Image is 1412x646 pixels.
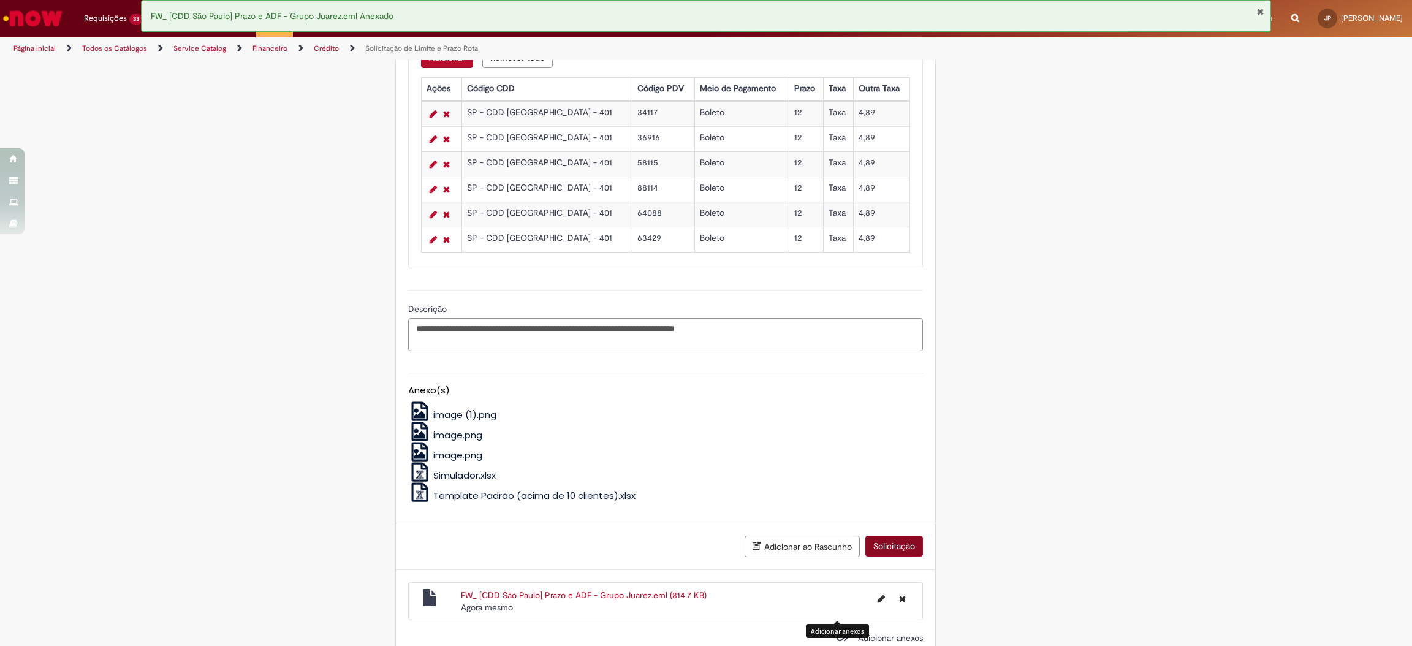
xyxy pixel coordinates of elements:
a: Remover linha 3 [440,157,453,172]
a: Service Catalog [173,44,226,53]
td: Boleto [694,126,789,151]
td: 64088 [632,202,694,227]
td: 12 [789,151,823,177]
div: Adicionar anexos [806,624,869,638]
a: Remover linha 2 [440,132,453,146]
td: Taxa [823,126,853,151]
span: JP [1324,14,1331,22]
th: Prazo [789,77,823,100]
a: Editar Linha 5 [427,207,440,222]
a: image (1).png [408,408,497,421]
td: Boleto [694,101,789,126]
a: image.png [408,449,483,462]
a: Editar Linha 3 [427,157,440,172]
a: Página inicial [13,44,56,53]
td: 12 [789,202,823,227]
textarea: Descrição [408,318,923,351]
span: [PERSON_NAME] [1341,13,1403,23]
a: Editar Linha 1 [427,107,440,121]
a: Remover linha 5 [440,207,453,222]
a: Financeiro [252,44,287,53]
h5: Anexo(s) [408,386,923,396]
td: 4,89 [853,202,909,227]
a: image.png [408,428,483,441]
td: 4,89 [853,101,909,126]
td: Boleto [694,151,789,177]
td: Boleto [694,177,789,202]
th: Meio de Pagamento [694,77,789,100]
span: image.png [433,428,482,441]
a: Remover linha 1 [440,107,453,121]
a: Editar Linha 2 [427,132,440,146]
td: 4,89 [853,126,909,151]
a: Todos os Catálogos [82,44,147,53]
td: 4,89 [853,151,909,177]
td: SP - CDD [GEOGRAPHIC_DATA] - 401 [461,177,632,202]
td: 12 [789,101,823,126]
span: FW_ [CDD São Paulo] Prazo e ADF - Grupo Juarez.eml Anexado [151,10,393,21]
td: 36916 [632,126,694,151]
td: SP - CDD [GEOGRAPHIC_DATA] - 401 [461,101,632,126]
span: Descrição [408,303,449,314]
td: SP - CDD [GEOGRAPHIC_DATA] - 401 [461,151,632,177]
td: SP - CDD [GEOGRAPHIC_DATA] - 401 [461,227,632,252]
span: Requisições [84,12,127,25]
th: Outra Taxa [853,77,909,100]
span: Template Padrão (acima de 10 clientes).xlsx [433,489,636,502]
button: Excluir FW_ [CDD São Paulo] Prazo e ADF - Grupo Juarez.eml [892,589,913,609]
img: ServiceNow [1,6,64,31]
button: Adicionar ao Rascunho [745,536,860,557]
td: Taxa [823,101,853,126]
ul: Trilhas de página [9,37,932,60]
a: Template Padrão (acima de 10 clientes).xlsx [408,489,636,502]
a: Simulador.xlsx [408,469,496,482]
a: Remover linha 4 [440,182,453,197]
td: 58115 [632,151,694,177]
a: Editar Linha 4 [427,182,440,197]
a: Remover linha 6 [440,232,453,247]
span: image (1).png [433,408,496,421]
td: 4,89 [853,227,909,252]
th: Taxa [823,77,853,100]
td: Boleto [694,227,789,252]
a: Crédito [314,44,339,53]
td: SP - CDD [GEOGRAPHIC_DATA] - 401 [461,126,632,151]
td: Taxa [823,202,853,227]
td: 12 [789,227,823,252]
span: Agora mesmo [461,602,513,613]
span: image.png [433,449,482,462]
td: 63429 [632,227,694,252]
td: Taxa [823,177,853,202]
time: 29/09/2025 14:56:20 [461,602,513,613]
a: Solicitação de Limite e Prazo Rota [365,44,478,53]
td: SP - CDD [GEOGRAPHIC_DATA] - 401 [461,202,632,227]
th: Código CDD [461,77,632,100]
span: Adicionar anexos [858,633,923,644]
th: Código PDV [632,77,694,100]
a: Editar Linha 6 [427,232,440,247]
span: 33 [129,14,143,25]
td: 4,89 [853,177,909,202]
th: Ações [421,77,461,100]
button: Solicitação [865,536,923,557]
span: Simulador.xlsx [433,469,496,482]
td: Taxa [823,151,853,177]
td: Boleto [694,202,789,227]
a: FW_ [CDD São Paulo] Prazo e ADF - Grupo Juarez.eml (814.7 KB) [461,590,707,601]
td: 34117 [632,101,694,126]
td: 12 [789,177,823,202]
td: Taxa [823,227,853,252]
button: Fechar Notificação [1256,7,1264,17]
td: 88114 [632,177,694,202]
td: 12 [789,126,823,151]
button: Editar nome de arquivo FW_ [CDD São Paulo] Prazo e ADF - Grupo Juarez.eml [870,589,892,609]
